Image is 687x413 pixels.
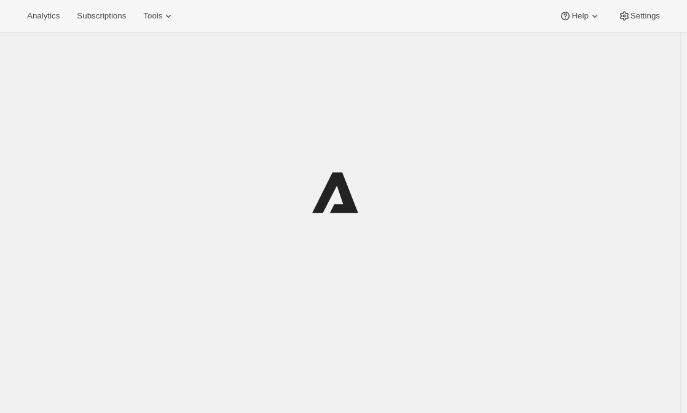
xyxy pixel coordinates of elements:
[611,7,667,25] button: Settings
[69,7,133,25] button: Subscriptions
[630,11,660,21] span: Settings
[571,11,588,21] span: Help
[27,11,60,21] span: Analytics
[143,11,162,21] span: Tools
[552,7,608,25] button: Help
[77,11,126,21] span: Subscriptions
[136,7,182,25] button: Tools
[20,7,67,25] button: Analytics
